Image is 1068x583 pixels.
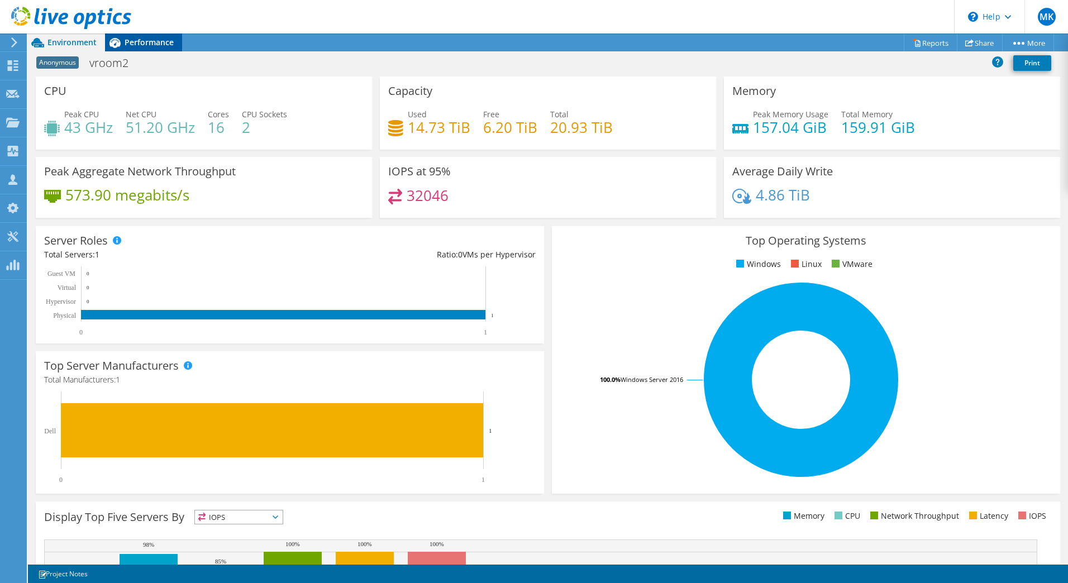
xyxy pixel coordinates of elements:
[1038,8,1056,26] span: MK
[44,235,108,247] h3: Server Roles
[560,235,1052,247] h3: Top Operating Systems
[47,37,97,47] span: Environment
[388,85,432,97] h3: Capacity
[126,109,156,120] span: Net CPU
[841,109,893,120] span: Total Memory
[208,109,229,120] span: Cores
[780,510,824,522] li: Memory
[550,109,569,120] span: Total
[430,541,444,547] text: 100%
[483,121,537,133] h4: 6.20 TiB
[126,121,195,133] h4: 51.20 GHz
[53,312,76,319] text: Physical
[84,57,146,69] h1: vroom2
[753,109,828,120] span: Peak Memory Usage
[621,375,683,384] tspan: Windows Server 2016
[95,249,99,260] span: 1
[47,270,75,278] text: Guest VM
[489,427,492,434] text: 1
[600,375,621,384] tspan: 100.0%
[357,541,372,547] text: 100%
[550,121,613,133] h4: 20.93 TiB
[1002,34,1054,51] a: More
[756,189,810,201] h4: 4.86 TiB
[491,313,494,318] text: 1
[87,285,89,290] text: 0
[1015,510,1046,522] li: IOPS
[968,12,978,22] svg: \n
[753,121,828,133] h4: 157.04 GiB
[829,258,872,270] li: VMware
[957,34,1003,51] a: Share
[966,510,1008,522] li: Latency
[408,109,427,120] span: Used
[841,121,915,133] h4: 159.91 GiB
[867,510,959,522] li: Network Throughput
[46,298,76,305] text: Hypervisor
[59,476,63,484] text: 0
[44,165,236,178] h3: Peak Aggregate Network Throughput
[483,109,499,120] span: Free
[36,56,79,69] span: Anonymous
[64,109,99,120] span: Peak CPU
[407,189,449,202] h4: 32046
[408,121,470,133] h4: 14.73 TiB
[44,360,179,372] h3: Top Server Manufacturers
[44,427,56,435] text: Dell
[44,374,536,386] h4: Total Manufacturers:
[58,284,77,291] text: Virtual
[732,85,776,97] h3: Memory
[832,510,860,522] li: CPU
[87,299,89,304] text: 0
[481,476,485,484] text: 1
[79,328,83,336] text: 0
[44,85,66,97] h3: CPU
[290,249,536,261] div: Ratio: VMs per Hypervisor
[388,165,451,178] h3: IOPS at 95%
[242,109,287,120] span: CPU Sockets
[44,249,290,261] div: Total Servers:
[1013,55,1051,71] a: Print
[195,510,283,524] span: IOPS
[733,258,781,270] li: Windows
[116,374,120,385] span: 1
[458,249,463,260] span: 0
[788,258,822,270] li: Linux
[125,37,174,47] span: Performance
[732,165,833,178] h3: Average Daily Write
[904,34,957,51] a: Reports
[484,328,487,336] text: 1
[65,189,189,201] h4: 573.90 megabits/s
[285,541,300,547] text: 100%
[242,121,287,133] h4: 2
[87,271,89,276] text: 0
[30,567,96,581] a: Project Notes
[215,558,226,565] text: 85%
[64,121,113,133] h4: 43 GHz
[143,541,154,548] text: 98%
[208,121,229,133] h4: 16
